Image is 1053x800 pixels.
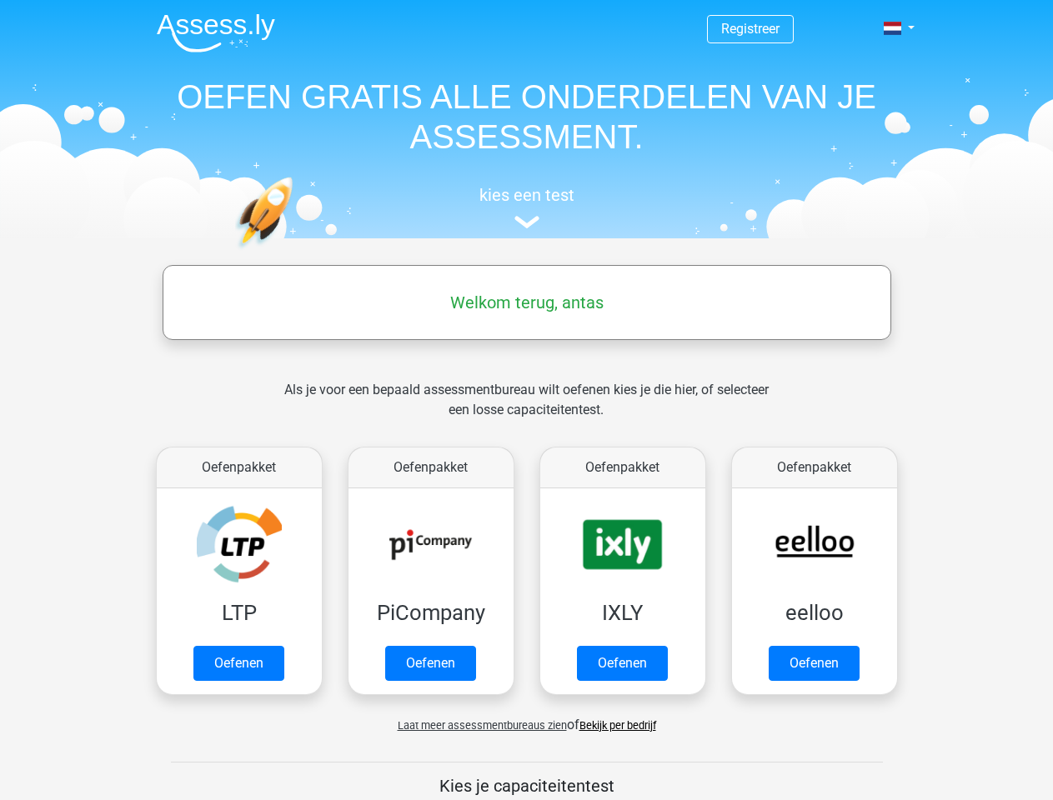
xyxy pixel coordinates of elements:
a: Bekijk per bedrijf [579,719,656,732]
a: Registreer [721,21,780,37]
img: Assessly [157,13,275,52]
a: Oefenen [769,646,860,681]
a: Oefenen [385,646,476,681]
div: of [143,702,910,735]
a: Oefenen [193,646,284,681]
a: kies een test [143,185,910,229]
h5: Kies je capaciteitentest [171,776,883,796]
h5: kies een test [143,185,910,205]
img: assessment [514,216,539,228]
h5: Welkom terug, antas [171,292,883,312]
img: oefenen [235,177,358,327]
h1: OEFEN GRATIS ALLE ONDERDELEN VAN JE ASSESSMENT. [143,77,910,157]
div: Als je voor een bepaald assessmentbureau wilt oefenen kies je die hier, of selecteer een losse ca... [271,380,782,440]
span: Laat meer assessmentbureaus zien [398,719,567,732]
a: Oefenen [577,646,668,681]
